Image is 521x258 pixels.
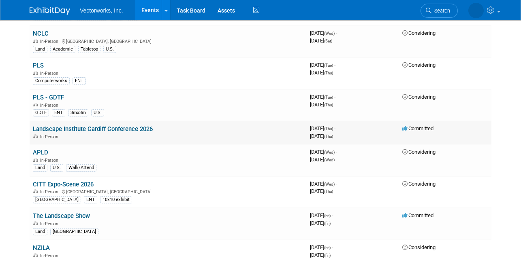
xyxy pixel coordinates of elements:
[33,109,49,116] div: GDTF
[33,181,94,188] a: CITT Expo-Scene 2026
[50,228,98,235] div: [GEOGRAPHIC_DATA]
[310,125,335,131] span: [DATE]
[402,94,436,100] span: Considering
[33,125,153,133] a: Landscape Institute Cardiff Conference 2026
[468,3,484,18] img: Tania Arabian
[66,164,96,171] div: Walk/Attend
[33,103,38,107] img: In-Person Event
[33,77,70,85] div: Computerworks
[334,94,335,100] span: -
[324,221,331,226] span: (Fri)
[336,181,337,187] span: -
[100,196,132,203] div: 10x10 exhibit
[402,149,436,155] span: Considering
[324,214,331,218] span: (Fri)
[33,244,50,252] a: NZILA
[402,244,436,250] span: Considering
[68,109,88,116] div: 3mx3m
[103,46,116,53] div: U.S.
[40,158,61,163] span: In-Person
[324,158,335,162] span: (Wed)
[33,253,38,257] img: In-Person Event
[33,39,38,43] img: In-Person Event
[33,158,38,162] img: In-Person Event
[324,150,335,154] span: (Wed)
[332,212,333,218] span: -
[334,125,335,131] span: -
[33,62,44,69] a: PLS
[310,188,333,194] span: [DATE]
[332,244,333,250] span: -
[310,252,331,258] span: [DATE]
[33,188,303,195] div: [GEOGRAPHIC_DATA], [GEOGRAPHIC_DATA]
[33,38,303,44] div: [GEOGRAPHIC_DATA], [GEOGRAPHIC_DATA]
[402,125,433,131] span: Committed
[421,4,458,18] a: Search
[310,156,335,163] span: [DATE]
[431,8,450,14] span: Search
[334,62,335,68] span: -
[324,103,333,107] span: (Thu)
[324,189,333,194] span: (Thu)
[33,149,48,156] a: APLD
[310,70,333,76] span: [DATE]
[40,39,61,44] span: In-Person
[33,189,38,193] img: In-Person Event
[324,31,335,36] span: (Wed)
[310,149,337,155] span: [DATE]
[324,63,333,68] span: (Tue)
[84,196,97,203] div: ENT
[33,71,38,75] img: In-Person Event
[40,134,61,140] span: In-Person
[310,244,333,250] span: [DATE]
[33,228,47,235] div: Land
[33,94,64,101] a: PLS - GDTF
[402,181,436,187] span: Considering
[336,149,337,155] span: -
[33,196,81,203] div: [GEOGRAPHIC_DATA]
[78,46,100,53] div: Tabletop
[33,30,49,37] a: NCLC
[40,221,61,226] span: In-Person
[30,7,70,15] img: ExhibitDay
[310,30,337,36] span: [DATE]
[33,212,90,220] a: The Landscape Show
[50,164,63,171] div: U.S.
[324,245,331,250] span: (Fri)
[310,212,333,218] span: [DATE]
[324,95,333,99] span: (Tue)
[33,164,47,171] div: Land
[402,212,433,218] span: Committed
[402,30,436,36] span: Considering
[310,62,335,68] span: [DATE]
[336,30,337,36] span: -
[310,102,333,108] span: [DATE]
[73,77,86,85] div: ENT
[80,7,123,14] span: Vectorworks, Inc.
[324,39,332,43] span: (Sat)
[310,133,333,139] span: [DATE]
[324,253,331,258] span: (Fri)
[310,94,335,100] span: [DATE]
[310,181,337,187] span: [DATE]
[33,221,38,225] img: In-Person Event
[402,62,436,68] span: Considering
[40,103,61,108] span: In-Person
[52,109,65,116] div: ENT
[324,182,335,186] span: (Wed)
[33,46,47,53] div: Land
[310,38,332,44] span: [DATE]
[310,220,331,226] span: [DATE]
[33,134,38,138] img: In-Person Event
[40,71,61,76] span: In-Person
[324,71,333,75] span: (Thu)
[324,134,333,139] span: (Thu)
[40,189,61,195] span: In-Person
[50,46,75,53] div: Academic
[324,127,333,131] span: (Thu)
[91,109,104,116] div: U.S.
